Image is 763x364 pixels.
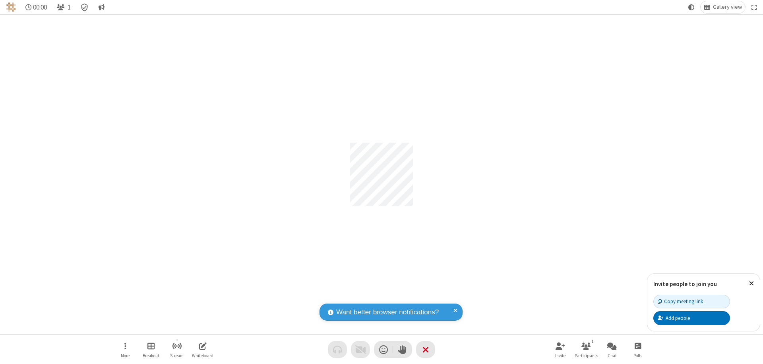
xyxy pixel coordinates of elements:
[574,338,598,361] button: Open participant list
[53,1,74,13] button: Open participant list
[416,341,435,358] button: End or leave meeting
[633,353,642,358] span: Polls
[548,338,572,361] button: Invite participants (⌘+Shift+I)
[653,280,717,288] label: Invite people to join you
[192,353,213,358] span: Whiteboard
[68,4,71,11] span: 1
[748,1,760,13] button: Fullscreen
[143,353,159,358] span: Breakout
[374,341,393,358] button: Send a reaction
[336,307,439,318] span: Want better browser notifications?
[95,1,108,13] button: Conversation
[139,338,163,361] button: Manage Breakout Rooms
[328,341,347,358] button: Audio problem - check your Internet connection or call by phone
[170,353,184,358] span: Stream
[113,338,137,361] button: Open menu
[6,2,16,12] img: QA Selenium DO NOT DELETE OR CHANGE
[191,338,215,361] button: Open shared whiteboard
[701,1,745,13] button: Change layout
[589,338,596,345] div: 1
[685,1,698,13] button: Using system theme
[575,353,598,358] span: Participants
[743,274,760,293] button: Close popover
[77,1,92,13] div: Meeting details Encryption enabled
[393,341,412,358] button: Raise hand
[22,1,50,13] div: Timer
[555,353,565,358] span: Invite
[165,338,189,361] button: Start streaming
[626,338,650,361] button: Open poll
[33,4,47,11] span: 00:00
[713,4,742,10] span: Gallery view
[653,295,730,308] button: Copy meeting link
[608,353,617,358] span: Chat
[658,298,703,305] div: Copy meeting link
[121,353,130,358] span: More
[653,311,730,325] button: Add people
[351,341,370,358] button: Video
[600,338,624,361] button: Open chat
